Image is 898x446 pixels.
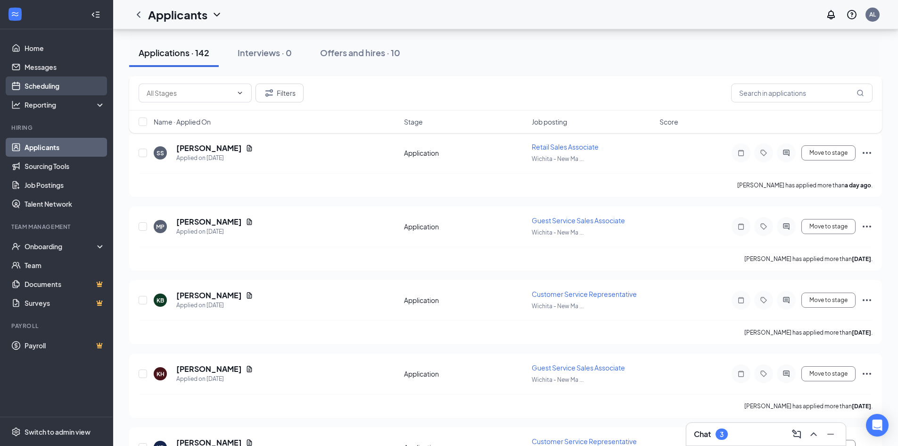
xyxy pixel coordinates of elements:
svg: Note [735,149,747,157]
div: Applied on [DATE] [176,227,253,236]
div: KH [157,370,165,378]
h5: [PERSON_NAME] [176,143,242,153]
span: Wichita - ​​New Ma ... [532,229,584,236]
svg: Notifications [825,9,837,20]
svg: Document [246,144,253,152]
span: Wichita - ​​New Ma ... [532,303,584,310]
a: DocumentsCrown [25,275,105,294]
a: SurveysCrown [25,294,105,312]
a: Home [25,39,105,58]
svg: ComposeMessage [791,429,802,440]
div: Application [404,369,526,379]
svg: Tag [758,370,769,378]
svg: Document [246,292,253,299]
a: Scheduling [25,76,105,95]
a: Messages [25,58,105,76]
h5: [PERSON_NAME] [176,217,242,227]
svg: Settings [11,427,21,437]
a: Team [25,256,105,275]
span: Customer Service Representative [532,290,637,298]
span: Guest Service Sales Associate [532,216,625,225]
span: Wichita - ​​New Ma ... [532,155,584,162]
svg: Note [735,223,747,230]
div: Interviews · 0 [238,47,292,59]
svg: QuestionInfo [846,9,857,20]
svg: ChevronDown [236,89,244,97]
svg: Tag [758,223,769,230]
svg: ChevronLeft [133,9,144,20]
svg: Analysis [11,100,21,109]
span: Name · Applied On [154,117,211,126]
a: PayrollCrown [25,336,105,355]
svg: Ellipses [861,147,873,159]
svg: Tag [758,296,769,304]
span: Retail Sales Associate [532,143,599,151]
h5: [PERSON_NAME] [176,290,242,301]
button: Move to stage [801,293,856,308]
button: Move to stage [801,145,856,160]
span: Score [659,117,678,126]
svg: ActiveChat [781,370,792,378]
h5: [PERSON_NAME] [176,364,242,374]
svg: Filter [264,87,275,99]
svg: Note [735,296,747,304]
svg: WorkstreamLogo [10,9,20,19]
svg: Ellipses [861,295,873,306]
p: [PERSON_NAME] has applied more than . [744,402,873,410]
span: Guest Service Sales Associate [532,363,625,372]
input: All Stages [147,88,232,98]
div: Applied on [DATE] [176,301,253,310]
svg: ChevronUp [808,429,819,440]
div: KB [157,296,164,304]
svg: Document [246,218,253,226]
button: ChevronUp [806,427,821,442]
button: ComposeMessage [789,427,804,442]
span: Stage [404,117,423,126]
b: [DATE] [852,255,871,262]
button: Minimize [823,427,838,442]
svg: Ellipses [861,221,873,232]
svg: Note [735,370,747,378]
div: Applied on [DATE] [176,153,253,163]
a: Talent Network [25,194,105,213]
span: Customer Service Representative [532,437,637,446]
a: Applicants [25,138,105,157]
div: Applied on [DATE] [176,374,253,384]
svg: Tag [758,149,769,157]
div: Onboarding [25,242,97,251]
div: Applications · 142 [139,47,209,59]
b: a day ago [845,182,871,189]
svg: ActiveChat [781,296,792,304]
div: Reporting [25,100,106,109]
button: Move to stage [801,366,856,381]
div: Offers and hires · 10 [320,47,400,59]
p: [PERSON_NAME] has applied more than . [744,255,873,263]
div: Hiring [11,124,103,132]
div: AL [869,10,876,18]
svg: MagnifyingGlass [857,89,864,97]
svg: Document [246,365,253,373]
div: Application [404,148,526,158]
div: SS [157,149,164,157]
span: Job posting [532,117,567,126]
svg: ActiveChat [781,223,792,230]
div: Application [404,222,526,231]
div: Switch to admin view [25,427,91,437]
span: Wichita - ​​New Ma ... [532,376,584,383]
svg: Collapse [91,10,100,19]
div: Application [404,295,526,305]
svg: ActiveChat [781,149,792,157]
button: Filter Filters [255,84,304,102]
a: Sourcing Tools [25,157,105,176]
div: Open Intercom Messenger [866,414,889,437]
b: [DATE] [852,329,871,336]
input: Search in applications [731,84,873,102]
a: Job Postings [25,176,105,194]
p: [PERSON_NAME] has applied more than . [744,328,873,337]
div: MP [156,223,165,231]
h1: Applicants [148,7,207,23]
svg: UserCheck [11,242,21,251]
div: Team Management [11,223,103,231]
div: 3 [720,430,724,438]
